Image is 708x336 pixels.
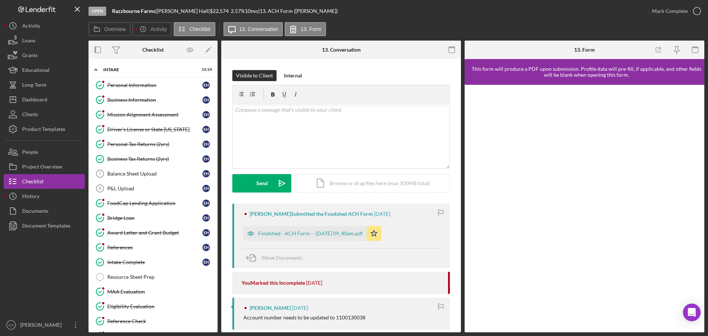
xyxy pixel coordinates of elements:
button: Activity [132,22,171,36]
div: Account number needs to be updated to 1100130038 [243,315,365,321]
tspan: 8 [99,186,101,191]
a: FoodCap Lending ApplicationEH [92,196,214,211]
div: Checklist [142,47,164,53]
a: MAA Evaluation [92,284,214,299]
a: Business Tax Returns (2yrs)EH [92,152,214,166]
a: Mission Alignment AssessmentEH [92,107,214,122]
div: E H [202,200,210,207]
time: 2025-08-28 13:15 [292,305,308,311]
div: Driver's License or State [US_STATE] [107,127,202,132]
a: ReferencesEH [92,240,214,255]
div: Eligibility Evaluation [107,304,214,309]
div: 15 / 19 [199,67,212,72]
div: E H [202,229,210,236]
div: E H [202,111,210,118]
div: Balance Sheet Upload [107,171,202,177]
iframe: Lenderfit form [472,92,698,325]
a: Reference Check [92,314,214,329]
label: 13. Form [301,26,321,32]
div: E H [202,126,210,133]
button: Document Templates [4,218,85,233]
button: Checklist [174,22,215,36]
div: Award Letter and Grant Budget [107,230,202,236]
div: Visible to Client [236,70,273,81]
label: Activity [150,26,167,32]
div: E H [202,214,210,222]
div: Send [256,174,268,193]
div: Intake Complete [107,259,202,265]
div: E H [202,244,210,251]
a: Business InformationEH [92,93,214,107]
a: Driver's License or State [US_STATE]EH [92,122,214,137]
time: 2025-08-28 13:34 [306,280,322,286]
button: Foodshed - ACH Form -- [DATE] 09_40am.pdf [243,226,381,241]
button: Send [232,174,291,193]
span: Move Documents [262,254,302,261]
div: FoodCap Lending Application [107,200,202,206]
div: [PERSON_NAME] Submitted the Foodshed ACH Form [250,211,373,217]
div: Business Tax Returns (2yrs) [107,156,202,162]
div: Open Intercom Messenger [683,304,701,321]
a: Eligibility Evaluation [92,299,214,314]
div: Open [88,7,106,16]
div: | [112,8,157,14]
div: [PERSON_NAME] Hall | [157,8,210,14]
div: [PERSON_NAME] [18,318,66,334]
a: Award Letter and Grant BudgetEH [92,225,214,240]
div: Personal Tax Returns (2yrs) [107,141,202,147]
a: Personal Tax Returns (2yrs)EH [92,137,214,152]
div: Foodshed - ACH Form -- [DATE] 09_40am.pdf [258,231,363,236]
div: MAA Evaluation [107,289,214,295]
button: 13. Form [285,22,326,36]
div: Document Templates [22,218,70,235]
a: 7Balance Sheet UploadEH [92,166,214,181]
div: Reference Check [107,318,214,324]
button: Mark Complete [645,4,704,18]
div: E H [202,170,210,177]
button: Visible to Client [232,70,277,81]
div: This form will produce a PDF upon submission. Profile data will pre-fill, if applicable, and othe... [468,66,704,78]
div: P&L Upload [107,186,202,191]
div: | 13. ACH Form ([PERSON_NAME]) [258,8,338,14]
button: Move Documents [243,249,310,267]
button: 13. Conversation [223,22,283,36]
label: Overview [104,26,126,32]
div: You Marked this Incomplete [242,280,305,286]
a: 8P&L UploadEH [92,181,214,196]
div: E H [202,185,210,192]
div: E H [202,155,210,163]
b: Razzbourne Farms [112,8,155,14]
div: Bridge Loan [107,215,202,221]
div: E H [202,96,210,104]
div: 13. Form [574,47,595,53]
time: 2025-08-28 13:40 [374,211,390,217]
a: Bridge LoanEH [92,211,214,225]
div: $22,574 [210,8,231,14]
